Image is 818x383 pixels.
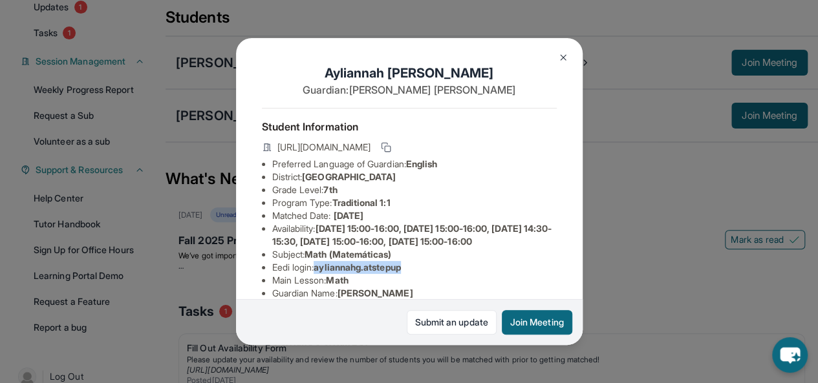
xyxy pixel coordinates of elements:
li: Preferred Language of Guardian: [272,158,557,171]
span: [DATE] 15:00-16:00, [DATE] 15:00-16:00, [DATE] 14:30-15:30, [DATE] 15:00-16:00, [DATE] 15:00-16:00 [272,223,552,247]
li: Grade Level: [272,183,557,196]
li: Subject : [272,248,557,261]
li: Guardian Name : [272,287,557,300]
span: Traditional 1:1 [332,197,390,208]
a: Submit an update [407,310,497,335]
li: Eedi login : [272,261,557,274]
span: [DATE] [334,210,363,221]
img: Close Icon [558,52,568,63]
h1: Ayliannah [PERSON_NAME] [262,64,557,82]
span: Math [326,274,348,285]
li: Availability: [272,222,557,248]
span: [GEOGRAPHIC_DATA] [302,171,396,182]
span: Math (Matemáticas) [305,249,391,260]
p: Guardian: [PERSON_NAME] [PERSON_NAME] [262,82,557,98]
li: District: [272,171,557,183]
span: 7th [323,184,337,195]
span: English [406,158,438,169]
span: ayliannahg.atstepup [314,262,400,273]
button: Copy link [378,140,394,155]
h4: Student Information [262,119,557,134]
button: Join Meeting [502,310,572,335]
span: [PERSON_NAME] [338,287,413,298]
li: Matched Date: [272,209,557,222]
button: chat-button [772,337,808,373]
li: Program Type: [272,196,557,209]
span: [URL][DOMAIN_NAME] [277,141,371,154]
li: Main Lesson : [272,274,557,287]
